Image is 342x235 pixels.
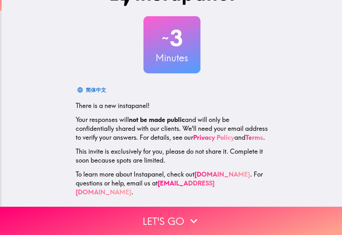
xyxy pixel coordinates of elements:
[194,170,250,178] a: [DOMAIN_NAME]
[245,133,263,141] a: Terms
[143,51,200,64] h3: Minutes
[76,115,268,142] p: Your responses will and will only be confidentially shared with our clients. We'll need your emai...
[86,85,106,94] div: 简体中文
[76,147,268,165] p: This invite is exclusively for you, please do not share it. Complete it soon because spots are li...
[76,179,215,196] a: [EMAIL_ADDRESS][DOMAIN_NAME]
[76,84,109,96] button: 简体中文
[76,170,268,197] p: To learn more about Instapanel, check out . For questions or help, email us at .
[129,116,185,124] b: not be made public
[143,25,200,51] h2: 3
[76,102,149,110] span: There is a new instapanel!
[161,29,170,48] span: ~
[193,133,234,141] a: Privacy Policy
